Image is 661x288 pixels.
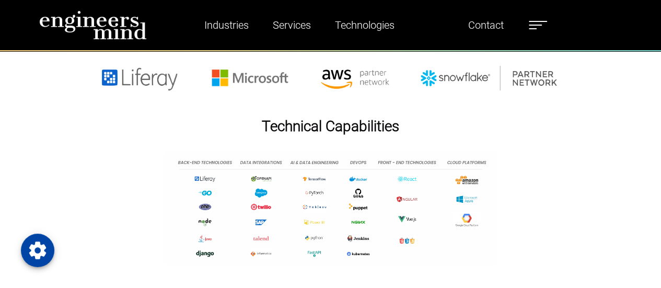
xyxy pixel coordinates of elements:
a: Technologies [331,13,399,37]
a: Contact [464,13,508,37]
a: Industries [200,13,253,37]
a: Services [269,13,315,37]
img: logo [39,10,147,40]
img: logos [83,66,578,91]
img: logos [163,151,498,266]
